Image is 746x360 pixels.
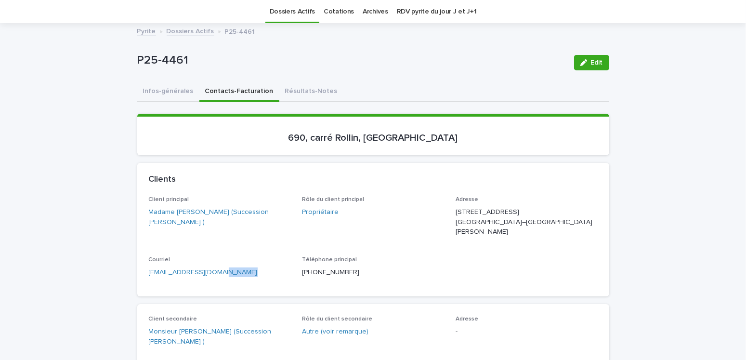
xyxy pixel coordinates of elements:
a: Cotations [324,0,354,23]
span: Adresse [456,316,478,322]
p: [PHONE_NUMBER] [302,267,444,278]
button: Résultats-Notes [279,82,343,102]
p: P25-4461 [225,26,255,36]
button: Edit [574,55,609,70]
span: Client secondaire [149,316,197,322]
p: [STREET_ADDRESS] [GEOGRAPHIC_DATA]–[GEOGRAPHIC_DATA][PERSON_NAME] [456,207,598,237]
span: Edit [591,59,603,66]
a: Dossiers Actifs [167,25,214,36]
button: Contacts-Facturation [199,82,279,102]
p: 690, carré Rollin, [GEOGRAPHIC_DATA] [149,132,598,144]
button: Infos-générales [137,82,199,102]
p: P25-4461 [137,53,566,67]
a: RDV pyrite du jour J et J+1 [397,0,477,23]
span: Téléphone principal [302,257,357,263]
a: Archives [363,0,388,23]
span: Rôle du client secondaire [302,316,372,322]
a: [EMAIL_ADDRESS][DOMAIN_NAME] [149,269,258,276]
span: Courriel [149,257,170,263]
a: Pyrite [137,25,156,36]
span: Adresse [456,197,478,202]
p: - [456,327,598,337]
span: Client principal [149,197,189,202]
a: Propriétaire [302,207,339,217]
h2: Clients [149,174,176,185]
a: Dossiers Actifs [270,0,315,23]
span: Rôle du client principal [302,197,364,202]
a: Madame [PERSON_NAME] (Succession [PERSON_NAME] ) [149,207,291,227]
a: Autre (voir remarque) [302,327,368,337]
a: Monsieur [PERSON_NAME] (Succession [PERSON_NAME] ) [149,327,291,347]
